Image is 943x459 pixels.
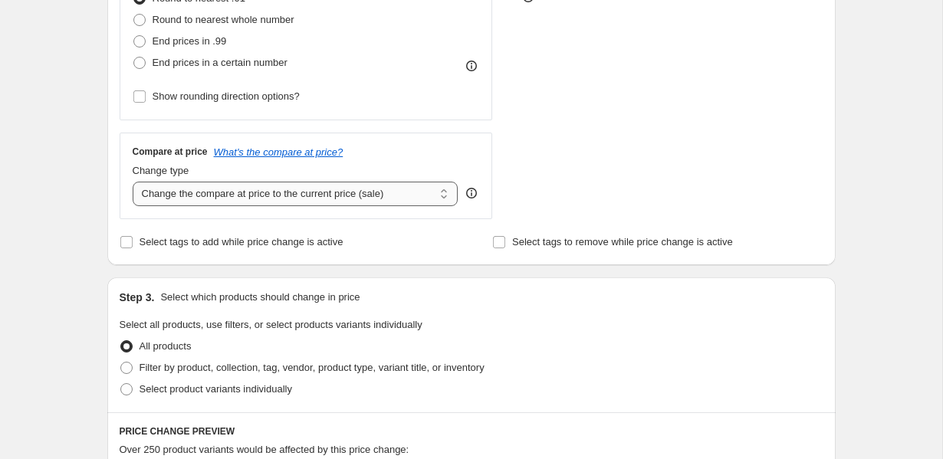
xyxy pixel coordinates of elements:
span: Round to nearest whole number [153,14,294,25]
span: Select product variants individually [140,383,292,395]
h2: Step 3. [120,290,155,305]
span: All products [140,340,192,352]
h3: Compare at price [133,146,208,158]
span: Show rounding direction options? [153,90,300,102]
span: Select all products, use filters, or select products variants individually [120,319,422,330]
span: Select tags to remove while price change is active [512,236,733,248]
span: Filter by product, collection, tag, vendor, product type, variant title, or inventory [140,362,485,373]
h6: PRICE CHANGE PREVIEW [120,425,823,438]
span: End prices in .99 [153,35,227,47]
p: Select which products should change in price [160,290,360,305]
span: Over 250 product variants would be affected by this price change: [120,444,409,455]
span: End prices in a certain number [153,57,287,68]
div: help [464,185,479,201]
button: What's the compare at price? [214,146,343,158]
span: Change type [133,165,189,176]
span: Select tags to add while price change is active [140,236,343,248]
